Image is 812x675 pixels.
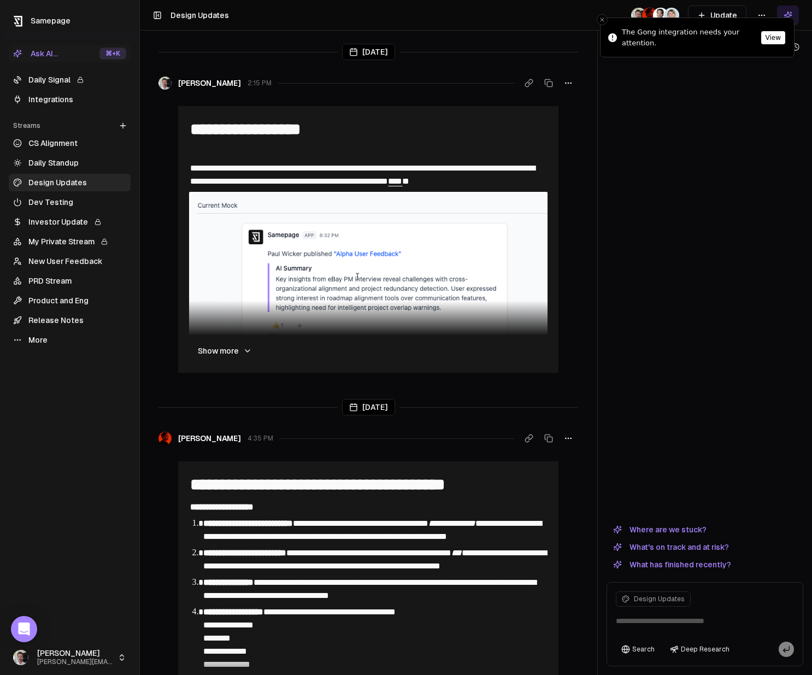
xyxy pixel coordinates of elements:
[9,134,131,152] a: CS Alignment
[9,91,131,108] a: Integrations
[178,433,241,444] span: [PERSON_NAME]
[597,14,608,25] button: Close toast
[37,649,113,659] span: [PERSON_NAME]
[664,8,679,23] img: _image
[642,8,657,23] img: _image
[158,77,172,90] img: _image
[9,331,131,349] a: More
[607,523,713,536] button: Where are we stuck?
[13,48,58,59] div: Ask AI...
[189,340,261,362] button: Show more
[631,8,646,23] img: _image
[9,233,131,250] a: My Private Stream
[9,312,131,329] a: Release Notes
[342,44,395,60] div: [DATE]
[248,434,273,443] span: 4:35 PM
[342,399,395,415] div: [DATE]
[616,642,660,657] button: Search
[170,11,229,20] span: Design Updates
[653,8,668,23] img: _image
[9,45,131,62] button: Ask AI...⌘+K
[9,272,131,290] a: PRD Stream
[9,193,131,211] a: Dev Testing
[9,213,131,231] a: Investor Update
[178,78,241,89] span: [PERSON_NAME]
[9,253,131,270] a: New User Feedback
[664,642,735,657] button: Deep Research
[761,31,785,44] button: View
[99,48,126,60] div: ⌘ +K
[9,154,131,172] a: Daily Standup
[189,192,548,364] img: 2025-08-20_14-07-24.png
[11,616,37,642] div: Open Intercom Messenger
[622,27,758,48] div: The Gong integration needs your attention.
[9,292,131,309] a: Product and Eng
[688,5,746,25] button: Update
[9,174,131,191] a: Design Updates
[634,595,685,603] span: Design Updates
[248,79,272,87] span: 2:15 PM
[9,644,131,671] button: [PERSON_NAME][PERSON_NAME][EMAIL_ADDRESS]
[13,650,28,665] img: _image
[9,117,131,134] div: Streams
[31,16,70,25] span: Samepage
[607,558,738,571] button: What has finished recently?
[607,541,735,554] button: What's on track and at risk?
[9,71,131,89] a: Daily Signal
[37,658,113,666] span: [PERSON_NAME][EMAIL_ADDRESS]
[158,432,172,445] img: _image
